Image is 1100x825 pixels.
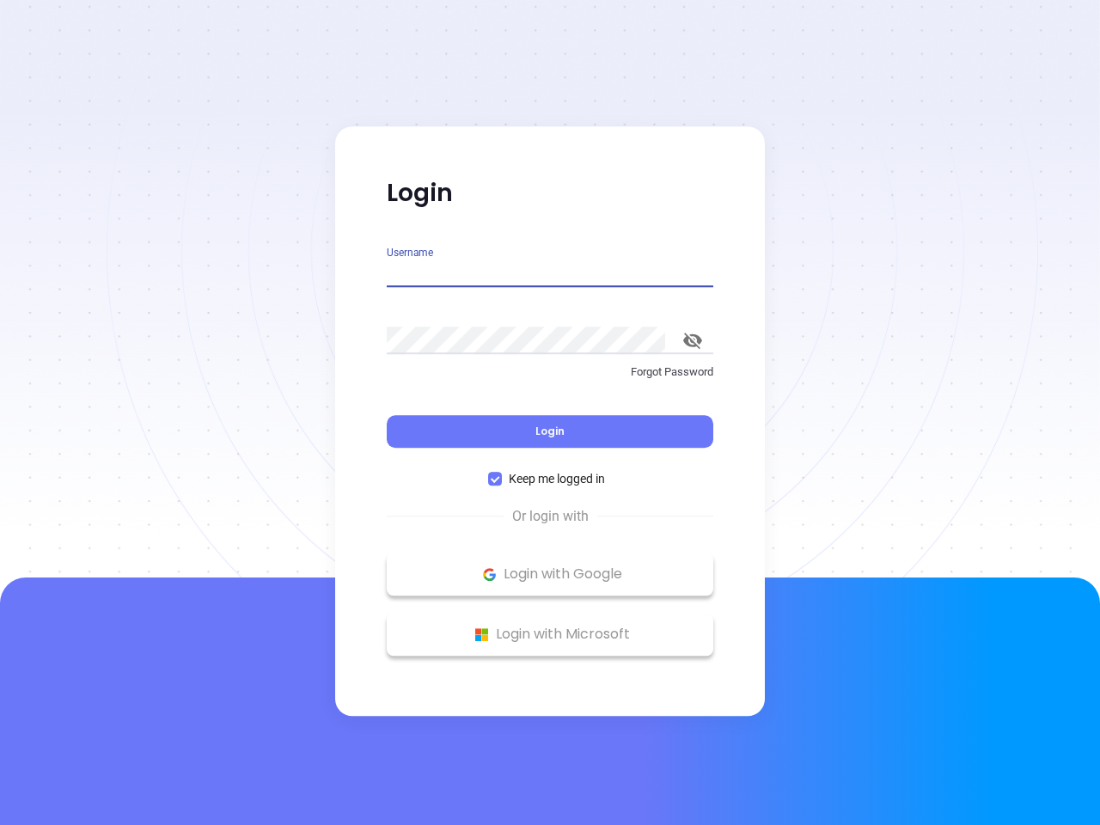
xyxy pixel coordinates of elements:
[471,624,492,645] img: Microsoft Logo
[504,506,597,527] span: Or login with
[387,553,713,596] button: Google Logo Login with Google
[502,469,612,488] span: Keep me logged in
[387,613,713,656] button: Microsoft Logo Login with Microsoft
[535,424,565,438] span: Login
[387,415,713,448] button: Login
[387,364,713,394] a: Forgot Password
[479,564,500,585] img: Google Logo
[387,364,713,381] p: Forgot Password
[672,320,713,361] button: toggle password visibility
[387,247,433,258] label: Username
[395,621,705,647] p: Login with Microsoft
[387,178,713,209] p: Login
[395,561,705,587] p: Login with Google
